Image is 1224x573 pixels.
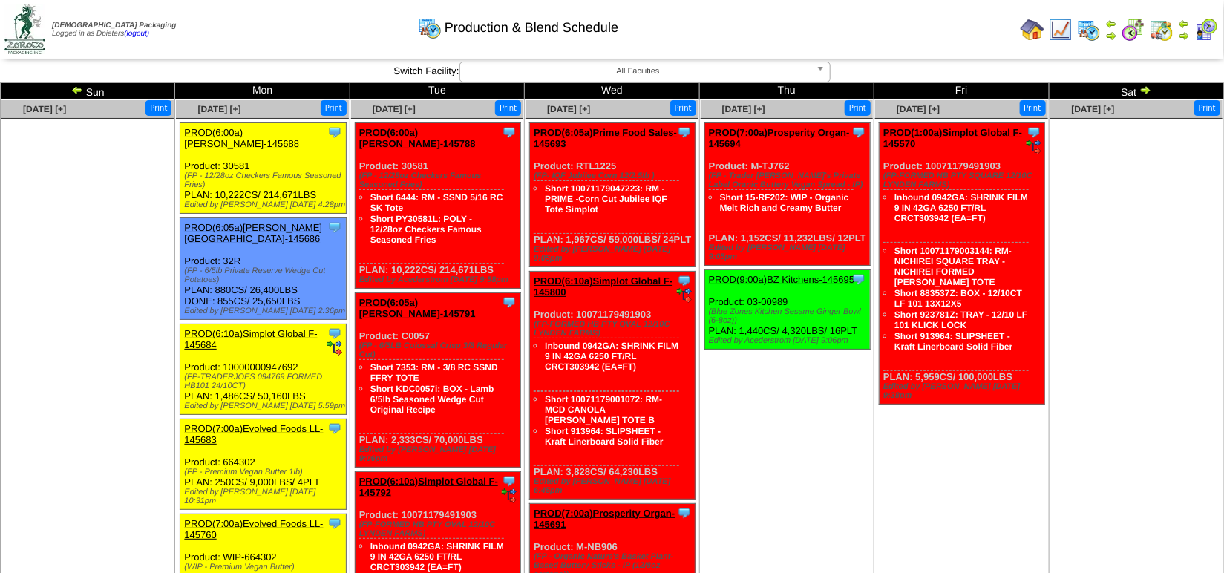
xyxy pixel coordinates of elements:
button: Print [145,100,171,116]
img: Tooltip [851,272,866,286]
a: Short 7353: RM - 3/8 RC SSND FFRY TOTE [370,362,498,383]
img: calendarprod.gif [1077,18,1101,42]
a: PROD(6:10a)Simplot Global F-145800 [534,275,672,298]
td: Sat [1049,83,1223,99]
a: [DATE] [+] [23,104,66,114]
button: Print [1194,100,1220,116]
img: ediSmall.gif [677,288,692,303]
div: (WIP - Premium Vegan Butter) [184,563,345,572]
div: Product: 10071179491903 PLAN: 3,828CS / 64,230LBS [530,272,696,500]
div: (FP - Trader [PERSON_NAME]'s Private Label Oranic Buttery Vegan Spread - IP) [709,171,870,189]
a: PROD(6:10a)Simplot Global F-145684 [184,328,317,350]
button: Print [495,100,521,116]
div: Product: 03-00989 PLAN: 1,440CS / 4,320LBS / 16PLT [704,270,870,350]
img: Tooltip [502,295,517,310]
div: Edited by [PERSON_NAME] [DATE] 5:59pm [184,402,345,410]
a: Inbound 0942GA: SHRINK FILM 9 IN 42GA 6250 FT/RL CRCT303942 (EA=FT) [545,341,678,372]
div: (FP-FORMED HB PTY OVAL 12/10C LYNDEN FARMS) [359,520,520,538]
a: [DATE] [+] [722,104,765,114]
img: zoroco-logo-small.webp [4,4,45,54]
div: Edited by Acederstrom [DATE] 9:06pm [709,336,870,345]
img: calendarblend.gif [1122,18,1145,42]
a: Short 913964: SLIPSHEET - Kraft Linerboard Solid Fiber [545,426,663,447]
span: Logged in as Dpieters [52,22,176,38]
span: [DEMOGRAPHIC_DATA] Packaging [52,22,176,30]
div: Edited by [PERSON_NAME] [DATE] 2:36pm [184,307,345,315]
img: ediSmall.gif [1027,140,1041,154]
img: Tooltip [327,326,342,341]
div: (FP- IQF Jubilee Corn 12/2.5lb ) [534,171,695,180]
a: [DATE] [+] [547,104,590,114]
div: (FP-FORMED HB PTY SQUARE 12/10C LYNDEN FARMS) [883,171,1044,189]
img: Tooltip [502,474,517,488]
div: (Blue Zones Kitchen Sesame Ginger Bowl (6-8oz)) [709,307,870,325]
a: Short KDC0057i: BOX - Lamb 6/5lb Seasoned Wedge Cut Original Recipe [370,384,494,415]
img: Tooltip [1027,125,1041,140]
a: Short 10071179003144: RM-NICHIREI SQUARE TRAY - NICHIREI FORMED [PERSON_NAME] TOTE [894,246,1012,287]
div: Product: C0057 PLAN: 2,333CS / 70,000LBS [355,293,520,468]
a: PROD(6:00a)[PERSON_NAME]-145688 [184,127,299,149]
a: PROD(6:10a)Simplot Global F-145792 [359,476,498,498]
img: Tooltip [327,125,342,140]
div: Product: M-TJ762 PLAN: 1,152CS / 11,232LBS / 12PLT [704,123,870,266]
a: [DATE] [+] [373,104,416,114]
img: home.gif [1021,18,1044,42]
img: ediSmall.gif [502,488,517,503]
img: arrowleft.gif [1105,18,1117,30]
img: line_graph.gif [1049,18,1073,42]
div: Product: 664302 PLAN: 250CS / 9,000LBS / 4PLT [180,419,346,510]
img: arrowright.gif [1105,30,1117,42]
div: Product: 10071179491903 PLAN: 5,959CS / 100,000LBS [880,123,1045,405]
a: PROD(6:05a)[PERSON_NAME][GEOGRAPHIC_DATA]-145686 [184,222,322,244]
a: Short 883537Z: BOX - 12/10CT LF 101 13X12X5 [894,288,1022,309]
a: [DATE] [+] [1072,104,1115,114]
a: PROD(1:00a)Simplot Global F-145570 [883,127,1022,149]
td: Mon [175,83,350,99]
a: Short 10071179047223: RM - PRIME -Corn Cut Jubilee IQF Tote Simplot [545,183,667,215]
img: calendarcustomer.gif [1194,18,1218,42]
img: arrowleft.gif [1178,18,1190,30]
img: arrowright.gif [1178,30,1190,42]
div: Edited by [PERSON_NAME] [DATE] 10:31pm [184,488,345,505]
a: [DATE] [+] [897,104,940,114]
a: PROD(7:00a)Prosperity Organ-145694 [709,127,850,149]
button: Print [845,100,871,116]
div: (FP - 12/28oz Checkers Famous Seasoned Fries) [359,171,520,189]
a: PROD(6:05a)[PERSON_NAME]-145791 [359,297,476,319]
div: Product: 32R PLAN: 880CS / 26,400LBS DONE: 855CS / 25,650LBS [180,218,346,320]
div: Edited by [PERSON_NAME] [DATE] 9:05pm [534,245,695,263]
a: Short PY30581L: POLY - 12/28oz Checkers Famous Seasoned Fries [370,214,482,245]
img: Tooltip [851,125,866,140]
div: (FP - Premium Vegan Butter 1lb) [184,468,345,477]
div: (FP - 12/28oz Checkers Famous Seasoned Fries) [184,171,345,189]
a: PROD(7:00a)Prosperity Organ-145691 [534,508,675,530]
img: Tooltip [677,273,692,288]
div: (FP - 6/5lb Private Reserve Wedge Cut Potatoes) [184,266,345,284]
a: Short 923781Z: TRAY - 12/10 LF 101 KLICK LOCK [894,310,1027,330]
a: [DATE] [+] [197,104,240,114]
img: Tooltip [327,220,342,235]
img: Tooltip [327,421,342,436]
a: Inbound 0942GA: SHRINK FILM 9 IN 42GA 6250 FT/RL CRCT303942 (EA=FT) [370,541,504,572]
div: (FP-FORMED HB PTY OVAL 12/10C LYNDEN FARMS) [534,320,695,338]
a: Short 10071179001072: RM-MCD CANOLA [PERSON_NAME] TOTE B [545,394,662,425]
button: Print [1020,100,1046,116]
td: Wed [525,83,699,99]
div: Edited by [PERSON_NAME] [DATE] 4:28pm [184,200,345,209]
div: Product: 10000000947692 PLAN: 1,486CS / 50,160LBS [180,324,346,415]
div: Product: RTL1225 PLAN: 1,967CS / 59,000LBS / 24PLT [530,123,696,267]
a: PROD(7:00a)Evolved Foods LL-145683 [184,423,323,445]
img: arrowleft.gif [71,84,83,96]
td: Fri [874,83,1049,99]
div: Edited by Acederstrom [DATE] 9:58pm [359,275,520,284]
a: Short 15-RF202: WIP - Organic Melt Rich and Creamy Butter [720,192,849,213]
img: Tooltip [327,516,342,531]
img: calendarprod.gif [418,16,442,39]
button: Print [321,100,347,116]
